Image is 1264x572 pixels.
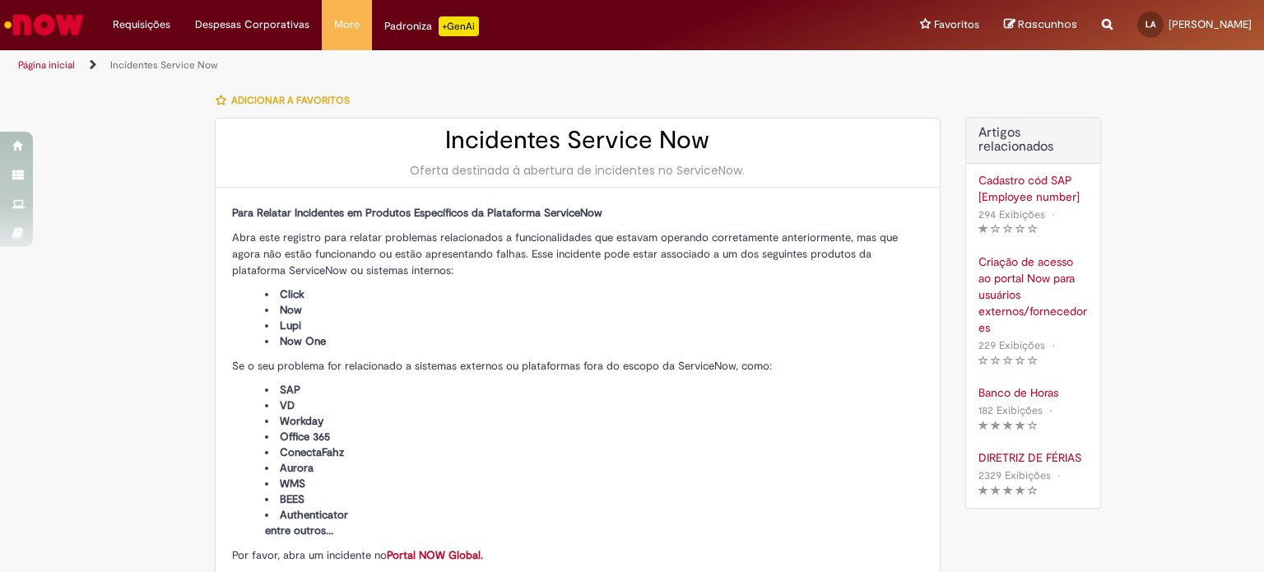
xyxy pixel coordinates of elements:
span: • [1048,334,1058,356]
span: Aurora [280,461,314,475]
span: 2329 Exibições [978,468,1051,482]
div: Oferta destinada à abertura de incidentes no ServiceNow. [232,162,923,179]
a: Banco de Horas [978,384,1088,401]
span: 229 Exibições [978,338,1045,352]
span: ConectaFahz [280,445,344,459]
a: Página inicial [18,58,75,72]
span: Now One [280,334,326,348]
span: Abra este registro para relatar problemas relacionados a funcionalidades que estavam operando cor... [232,230,898,277]
p: +GenAi [439,16,479,36]
a: Portal NOW Global. [387,548,483,562]
ul: Trilhas de página [12,50,830,81]
span: LA [1145,19,1155,30]
span: Workday [280,414,323,428]
div: Padroniza [384,16,479,36]
a: Criação de acesso ao portal Now para usuários externos/fornecedores [978,253,1088,336]
span: Now [280,303,302,317]
span: SAP [280,383,300,397]
a: DIRETRIZ DE FÉRIAS [978,449,1088,466]
img: ServiceNow [2,8,86,41]
span: More [334,16,360,33]
span: Lupi [280,319,301,333]
span: WMS [280,477,305,491]
span: • [1048,203,1058,226]
span: • [1046,399,1056,421]
a: Rascunhos [1004,17,1077,33]
span: 294 Exibições [978,207,1045,221]
span: Authenticator [280,508,348,522]
span: Click [280,287,304,301]
h2: Incidentes Service Now [232,127,923,154]
h3: Artigos relacionados [978,126,1088,155]
span: BEES [280,492,304,506]
span: entre outros... [265,523,333,537]
a: Incidentes Service Now [110,58,218,72]
span: Rascunhos [1018,16,1077,32]
span: VD [280,398,295,412]
span: Despesas Corporativas [195,16,309,33]
span: Para Relatar Incidentes em Produtos Específicos da Plataforma ServiceNow [232,206,602,220]
span: Requisições [113,16,170,33]
span: 182 Exibições [978,403,1043,417]
span: [PERSON_NAME] [1169,17,1252,31]
a: Cadastro cód SAP [Employee number] [978,172,1088,205]
span: Office 365 [280,430,330,444]
span: Por favor, abra um incidente no [232,548,483,562]
span: Adicionar a Favoritos [231,94,350,107]
span: Se o seu problema for relacionado a sistemas externos ou plataformas fora do escopo da ServiceNow... [232,359,772,373]
span: Favoritos [934,16,979,33]
span: • [1054,464,1064,486]
button: Adicionar a Favoritos [215,83,359,118]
